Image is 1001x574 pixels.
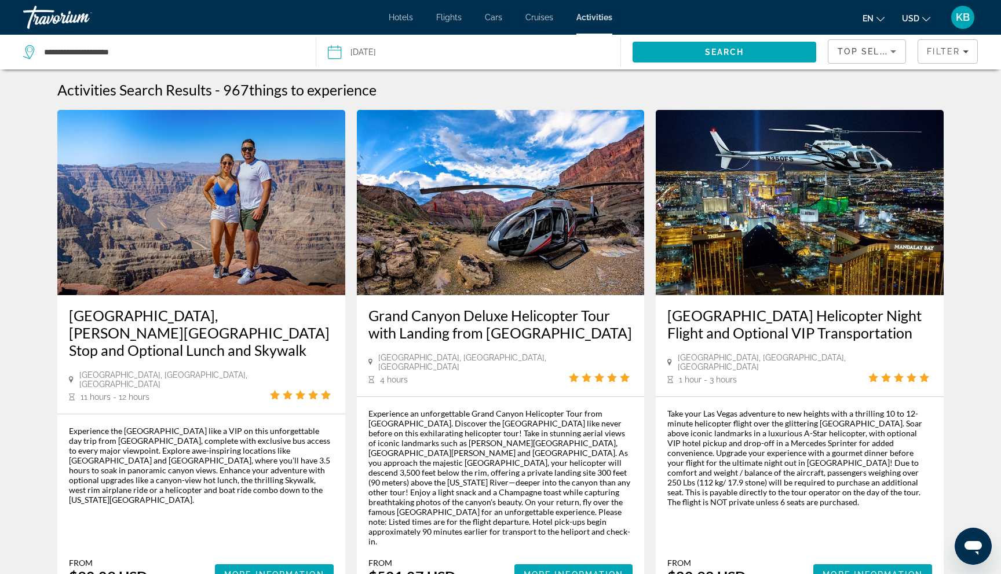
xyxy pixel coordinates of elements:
a: [GEOGRAPHIC_DATA], [PERSON_NAME][GEOGRAPHIC_DATA] Stop and Optional Lunch and Skywalk [69,307,334,359]
img: Grand Canyon West, Hoover Dam Stop and Optional Lunch and Skywalk [57,110,345,295]
a: Travorium [23,2,139,32]
a: Grand Canyon Deluxe Helicopter Tour with Landing from [GEOGRAPHIC_DATA] [368,307,633,341]
button: User Menu [948,5,978,30]
span: Search [705,47,744,57]
button: Search [633,42,816,62]
span: things to experience [249,81,377,98]
span: 1 hour - 3 hours [679,375,737,384]
span: en [863,14,874,23]
div: From [69,558,148,568]
span: [GEOGRAPHIC_DATA], [GEOGRAPHIC_DATA], [GEOGRAPHIC_DATA] [378,353,569,371]
h1: Activities Search Results [57,81,212,98]
button: Change currency [902,10,930,27]
a: Hotels [389,13,413,22]
span: 4 hours [380,375,408,384]
div: Take your Las Vegas adventure to new heights with a thrilling 10 to 12-minute helicopter flight o... [667,409,932,507]
div: From [368,558,456,568]
button: Filters [918,39,978,64]
mat-select: Sort by [838,45,896,58]
a: Cruises [525,13,553,22]
img: Las Vegas Helicopter Night Flight and Optional VIP Transportation [656,110,944,295]
span: USD [902,14,919,23]
div: From [667,558,746,568]
span: [GEOGRAPHIC_DATA], [GEOGRAPHIC_DATA], [GEOGRAPHIC_DATA] [678,353,868,371]
a: [GEOGRAPHIC_DATA] Helicopter Night Flight and Optional VIP Transportation [667,307,932,341]
div: Experience an unforgettable Grand Canyon Helicopter Tour from [GEOGRAPHIC_DATA]. Discover the [GE... [368,409,633,546]
span: 11 hours - 12 hours [81,392,149,402]
a: Cars [485,13,502,22]
span: [GEOGRAPHIC_DATA], [GEOGRAPHIC_DATA], [GEOGRAPHIC_DATA] [79,370,270,389]
span: KB [956,12,970,23]
span: Top Sellers [838,47,904,56]
iframe: Button to launch messaging window [955,528,992,565]
button: Change language [863,10,885,27]
input: Search destination [43,43,298,61]
img: Grand Canyon Deluxe Helicopter Tour with Landing from Las Vegas [357,110,645,295]
button: [DATE]Date: Oct 25, 2025 [328,35,620,69]
h2: 967 [223,81,377,98]
div: Experience the [GEOGRAPHIC_DATA] like a VIP on this unforgettable day trip from [GEOGRAPHIC_DATA]... [69,426,334,505]
span: - [215,81,220,98]
a: Activities [576,13,612,22]
span: Filter [927,47,960,56]
a: Flights [436,13,462,22]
